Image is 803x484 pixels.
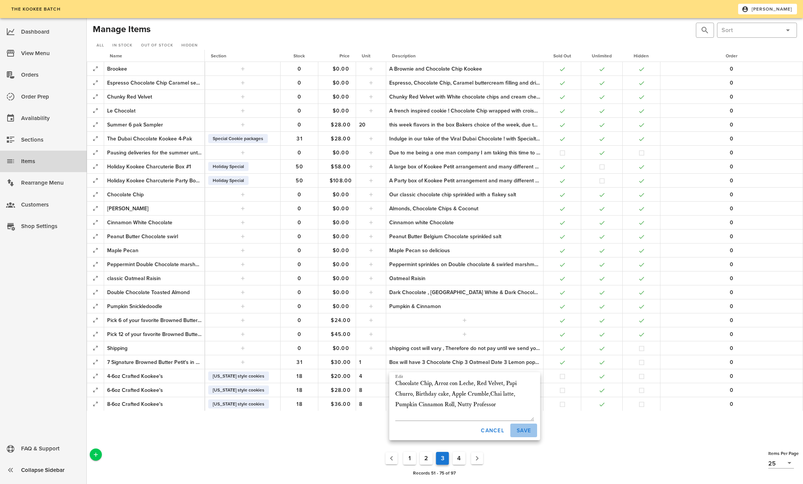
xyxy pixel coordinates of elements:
[107,400,201,408] div: 8-6oz Crafted Kookee's
[107,191,201,199] div: Chocolate Chip
[287,150,312,156] span: 0
[389,177,540,185] div: A Party box of Kookee Petit arrangement and many different bite sized Kookee's in different flavo...
[93,23,150,36] h2: Manage Items
[720,118,744,131] button: 0
[720,257,744,271] button: 0
[90,273,101,284] button: Expand Record
[392,53,416,59] span: Description
[90,203,101,214] button: Expand Record
[107,107,201,115] div: Le Chocolat
[21,155,81,168] div: Items
[107,288,201,296] div: Double Chocolate Toasted Almond
[389,233,540,240] div: Peanut Butter Belgium Chocolate sprinkled salt
[90,343,101,353] button: Expand Record
[720,174,744,187] button: 0
[359,386,383,394] div: 8
[107,149,201,157] div: Pausing deliveries for the summer until further notice please wait for announcements
[107,233,201,240] div: Peanut Butter Chocolate swirl
[137,42,176,49] a: Out of Stock
[21,112,81,125] div: Availability
[720,345,744,351] span: 0
[213,134,263,143] span: Special Cookie packages
[90,357,101,367] button: Expand Record
[90,301,101,311] button: Expand Record
[389,274,540,282] div: Oatmeal Raisin
[720,177,744,184] span: 0
[287,247,312,254] span: 0
[287,261,312,268] span: 0
[720,373,744,379] span: 0
[720,80,744,86] span: 0
[93,42,107,49] a: All
[329,66,353,72] span: $0.00
[287,118,312,131] button: 0
[359,358,383,366] div: 1
[287,397,312,411] button: 18
[329,271,353,285] button: $0.00
[738,4,797,14] button: [PERSON_NAME]
[107,65,201,73] div: Brookee
[516,427,531,434] span: Save
[329,299,353,313] button: $0.00
[720,163,744,170] span: 0
[213,371,264,381] span: [US_STATE] style cookies
[287,136,312,142] span: 31
[110,53,122,59] span: Name
[720,355,744,369] button: 0
[287,80,312,86] span: 0
[90,119,101,130] button: Expand Record
[21,26,81,38] div: Dashboard
[107,121,201,129] div: Summer 6 pak Sampler
[700,26,709,35] button: prepend icon
[329,191,353,198] span: $0.00
[389,358,540,366] div: Box will have 3 Chocolate Chip 3 Oatmeal Date 3 Lemon poppyseed 3 [PERSON_NAME] 3 Chocolate Almon...
[318,50,356,62] th: Price
[287,369,312,383] button: 18
[720,331,744,338] span: 0
[389,65,540,73] div: A Brownie and Chocolate Chip Kookee
[389,191,540,199] div: Our classic chocolate chip sprinkled with a flakey salt
[553,53,571,59] span: Sold Out
[287,271,312,285] button: 0
[329,174,353,187] button: $108.00
[481,427,504,434] span: Cancel
[329,289,353,296] span: $0.00
[213,162,244,171] span: Holiday Special
[329,285,353,299] button: $0.00
[329,219,353,226] span: $0.00
[389,149,540,157] div: Due to me being a one man company I am taking this time to prepare for the fall and get the prope...
[287,191,312,198] span: 0
[21,134,81,146] div: Sections
[6,4,65,14] a: The Kookee Batch
[720,244,744,257] button: 0
[287,132,312,145] button: 31
[720,216,744,229] button: 0
[696,23,714,38] div: Hit Enter to search
[329,397,353,411] button: $36.00
[181,43,197,48] span: Hidden
[107,330,201,338] div: Pick 12 of your favorite Browned Butter mix
[592,53,612,59] span: Unlimited
[287,303,312,310] span: 0
[329,317,353,324] span: $24.00
[720,108,744,114] span: 0
[720,383,744,397] button: 0
[287,299,312,313] button: 0
[768,458,794,468] div: 25
[329,257,353,271] button: $0.00
[395,374,403,379] label: Edit
[453,452,465,465] button: Goto Page 4
[329,355,353,369] button: $30.00
[389,219,540,227] div: Cinnamon white Chocolate
[720,122,744,128] span: 0
[581,50,622,62] th: Unlimited
[107,274,201,282] div: classic Oatmeal Raisin
[720,160,744,173] button: 0
[359,372,383,380] div: 4
[389,372,540,380] div: Chocolate Chip, Arroz con Leche, Red Velvet, Papi Churro, Birthday cake, Apple Crumble
[287,160,312,173] button: 50
[720,219,744,226] span: 0
[720,233,744,240] span: 0
[107,177,201,185] div: Holiday Kookee Charcuterie Party Box #2
[96,43,104,48] span: All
